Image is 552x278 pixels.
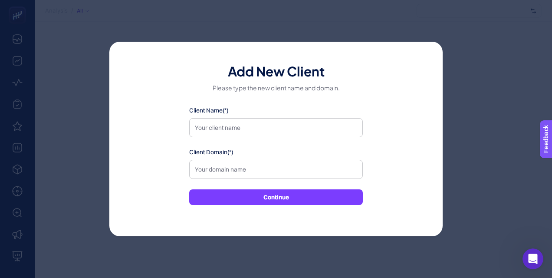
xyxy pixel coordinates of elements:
iframe: Intercom live chat [522,248,543,269]
p: Please type the new client name and domain. [137,83,415,92]
label: Client Name(*) [189,106,363,115]
span: Feedback [5,3,33,10]
h1: Add New Client [137,63,415,78]
button: Continue [189,189,363,205]
input: Your client name [189,118,363,137]
input: Your domain name [189,160,363,179]
label: Client Domain(*) [189,148,363,156]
